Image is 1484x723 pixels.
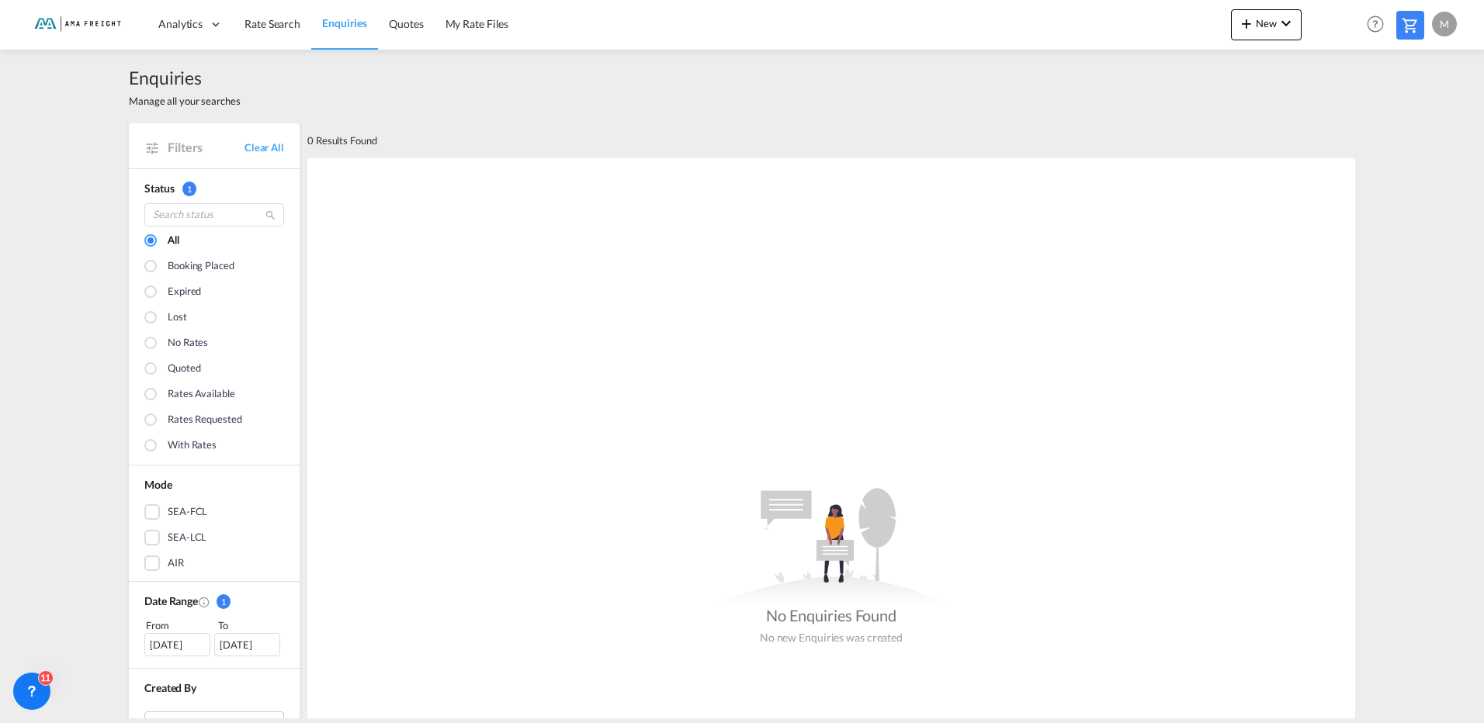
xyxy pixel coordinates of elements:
[168,504,207,520] div: SEA-FCL
[389,17,423,30] span: Quotes
[1362,11,1396,39] div: Help
[182,182,196,196] span: 1
[265,209,276,221] md-icon: icon-magnify
[1432,12,1457,36] div: M
[144,617,284,656] span: From To [DATE][DATE]
[144,617,213,633] div: From
[23,7,128,42] img: f843cad07f0a11efa29f0335918cc2fb.png
[715,488,948,604] md-icon: assets/icons/custom/empty_quotes.svg
[307,123,377,157] div: 0 Results Found
[1277,14,1295,33] md-icon: icon-chevron-down
[144,633,210,656] div: [DATE]
[1362,11,1389,37] span: Help
[158,16,203,32] span: Analytics
[168,361,200,378] div: Quoted
[322,16,367,29] span: Enquiries
[1237,17,1295,29] span: New
[144,530,284,545] md-checkbox: SEA-LCL
[1237,14,1256,33] md-icon: icon-plus 400-fg
[168,412,242,429] div: Rates Requested
[168,310,187,327] div: Lost
[1231,9,1302,40] button: icon-plus 400-fgNewicon-chevron-down
[198,596,210,608] md-icon: Created On
[217,617,285,633] div: To
[168,555,184,571] div: AIR
[168,386,235,403] div: Rates available
[168,139,244,156] span: Filters
[144,555,284,571] md-checkbox: AIR
[144,681,196,694] span: Created By
[144,594,198,607] span: Date Range
[244,17,300,30] span: Rate Search
[217,594,231,609] span: 1
[129,65,241,90] span: Enquiries
[214,633,280,656] div: [DATE]
[168,233,179,250] div: All
[168,258,234,275] div: Booking placed
[144,203,284,227] input: Search status
[168,530,206,545] div: SEA-LCL
[244,140,284,154] a: Clear All
[129,94,241,108] span: Manage all your searches
[168,335,208,352] div: No rates
[144,478,172,491] span: Mode
[168,438,217,455] div: With rates
[144,182,174,195] span: Status
[144,504,284,520] md-checkbox: SEA-FCL
[168,284,201,301] div: Expired
[446,17,509,30] span: My Rate Files
[760,626,903,645] div: No new Enquiries was created
[766,604,896,626] div: No Enquiries Found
